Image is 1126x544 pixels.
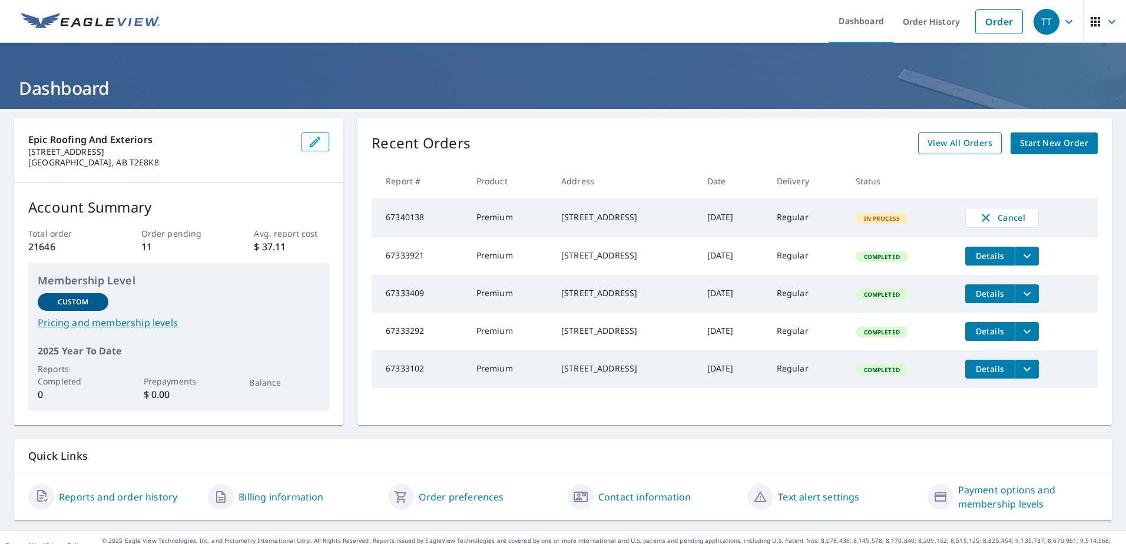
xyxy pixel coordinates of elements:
[38,363,108,387] p: Reports Completed
[857,253,907,261] span: Completed
[1034,9,1059,35] div: TT
[698,237,767,275] td: [DATE]
[21,13,160,31] img: EV Logo
[28,157,292,168] p: [GEOGRAPHIC_DATA], AB T2E8K8
[857,290,907,298] span: Completed
[1015,360,1039,379] button: filesDropdownBtn-67333102
[28,147,292,157] p: [STREET_ADDRESS]
[698,198,767,237] td: [DATE]
[561,287,688,299] div: [STREET_ADDRESS]
[372,237,466,275] td: 67333921
[767,164,846,198] th: Delivery
[467,350,552,388] td: Premium
[958,483,1098,511] a: Payment options and membership levels
[767,198,846,237] td: Regular
[965,247,1015,266] button: detailsBtn-67333921
[767,313,846,350] td: Regular
[965,360,1015,379] button: detailsBtn-67333102
[972,326,1008,337] span: Details
[1015,322,1039,341] button: filesDropdownBtn-67333292
[28,240,104,254] p: 21646
[857,328,907,336] span: Completed
[372,275,466,313] td: 67333409
[561,325,688,337] div: [STREET_ADDRESS]
[59,490,177,504] a: Reports and order history
[918,132,1002,154] a: View All Orders
[561,211,688,223] div: [STREET_ADDRESS]
[1011,132,1098,154] a: Start New Order
[1015,284,1039,303] button: filesDropdownBtn-67333409
[372,164,466,198] th: Report #
[965,322,1015,341] button: detailsBtn-67333292
[254,240,329,254] p: $ 37.11
[978,211,1026,225] span: Cancel
[1020,136,1088,151] span: Start New Order
[767,275,846,313] td: Regular
[144,375,214,387] p: Prepayments
[372,313,466,350] td: 67333292
[1015,247,1039,266] button: filesDropdownBtn-67333921
[698,164,767,198] th: Date
[698,275,767,313] td: [DATE]
[141,227,217,240] p: Order pending
[975,9,1023,34] a: Order
[38,316,320,330] a: Pricing and membership levels
[561,363,688,374] div: [STREET_ADDRESS]
[598,490,691,504] a: Contact information
[467,275,552,313] td: Premium
[28,132,292,147] p: Epic Roofing and Exteriors
[38,387,108,402] p: 0
[254,227,329,240] p: Avg. report cost
[698,350,767,388] td: [DATE]
[972,250,1008,261] span: Details
[372,350,466,388] td: 67333102
[467,313,552,350] td: Premium
[58,297,88,307] p: Custom
[965,284,1015,303] button: detailsBtn-67333409
[38,344,320,358] p: 2025 Year To Date
[965,208,1039,228] button: Cancel
[28,197,329,218] p: Account Summary
[552,164,698,198] th: Address
[467,164,552,198] th: Product
[141,240,217,254] p: 11
[467,198,552,237] td: Premium
[972,288,1008,299] span: Details
[28,227,104,240] p: Total order
[767,237,846,275] td: Regular
[846,164,956,198] th: Status
[857,214,908,223] span: In Process
[372,132,471,154] p: Recent Orders
[28,449,1098,463] p: Quick Links
[778,490,859,504] a: Text alert settings
[239,490,323,504] a: Billing information
[144,387,214,402] p: $ 0.00
[249,376,320,389] p: Balance
[14,76,1112,100] h1: Dashboard
[698,313,767,350] td: [DATE]
[857,366,907,374] span: Completed
[767,350,846,388] td: Regular
[561,250,688,261] div: [STREET_ADDRESS]
[928,136,992,151] span: View All Orders
[419,490,504,504] a: Order preferences
[972,363,1008,374] span: Details
[467,237,552,275] td: Premium
[372,198,466,237] td: 67340138
[38,273,320,288] p: Membership Level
